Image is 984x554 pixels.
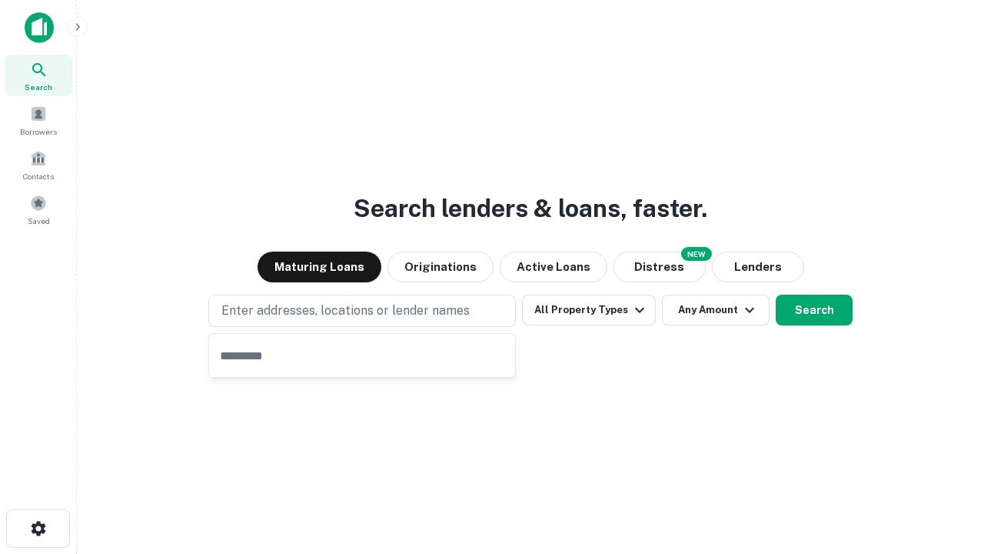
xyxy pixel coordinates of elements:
a: Borrowers [5,99,72,141]
iframe: Chat Widget [907,431,984,505]
div: NEW [681,247,712,261]
span: Contacts [23,170,54,182]
button: Maturing Loans [258,252,381,282]
button: Active Loans [500,252,607,282]
button: All Property Types [522,295,656,325]
h3: Search lenders & loans, faster. [354,190,707,227]
a: Contacts [5,144,72,185]
span: Saved [28,215,50,227]
button: Search distressed loans with lien and other non-mortgage details. [613,252,706,282]
button: Search [776,295,853,325]
button: Enter addresses, locations or lender names [208,295,516,327]
span: Search [25,81,52,93]
a: Saved [5,189,72,230]
button: Originations [387,252,494,282]
span: Borrowers [20,125,57,138]
img: capitalize-icon.png [25,12,54,43]
p: Enter addresses, locations or lender names [221,302,470,320]
a: Search [5,55,72,96]
button: Any Amount [662,295,770,325]
button: Lenders [712,252,804,282]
